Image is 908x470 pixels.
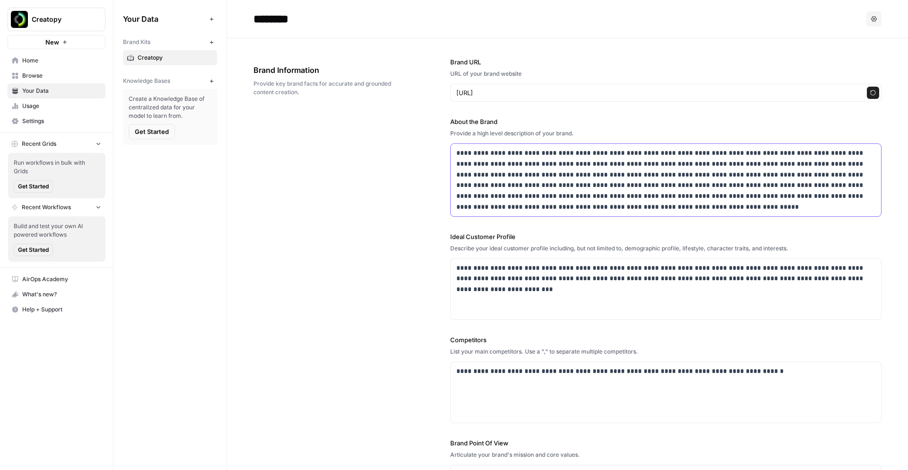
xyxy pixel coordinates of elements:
[450,451,882,459] div: Articulate your brand's mission and core values.
[450,57,882,67] label: Brand URL
[14,244,53,256] button: Get Started
[14,180,53,193] button: Get Started
[14,159,100,176] span: Run workflows in bulk with Grids
[22,102,101,110] span: Usage
[450,347,882,356] div: List your main competitors. Use a "," to separate multiple competitors.
[450,438,882,448] label: Brand Point Of View
[8,287,105,302] div: What's new?
[123,13,206,25] span: Your Data
[8,114,105,129] a: Settings
[8,68,105,83] a: Browse
[14,222,100,239] span: Build and test your own AI powered workflows
[450,335,882,345] label: Competitors
[123,50,217,65] a: Creatopy
[123,77,170,85] span: Knowledge Bases
[22,56,101,65] span: Home
[18,182,49,191] span: Get Started
[456,88,856,98] input: www.sundaysoccer.com
[22,87,101,95] span: Your Data
[11,11,28,28] img: Creatopy Logo
[123,38,150,46] span: Brand Kits
[8,98,105,114] a: Usage
[8,83,105,98] a: Your Data
[18,246,49,254] span: Get Started
[253,64,397,76] span: Brand Information
[22,71,101,80] span: Browse
[450,70,882,78] div: URL of your brand website
[22,305,101,314] span: Help + Support
[8,302,105,317] button: Help + Support
[253,80,397,97] span: Provide key brand facts for accurate and grounded content creation.
[129,95,211,120] span: Create a Knowledge Base of centralized data for your model to learn from.
[8,200,105,214] button: Recent Workflows
[450,129,882,138] div: Provide a high level description of your brand.
[22,117,101,125] span: Settings
[450,244,882,253] div: Describe your ideal customer profile including, but not limited to, demographic profile, lifestyl...
[22,203,71,212] span: Recent Workflows
[8,8,105,31] button: Workspace: Creatopy
[135,127,169,136] span: Get Started
[8,35,105,49] button: New
[138,53,213,62] span: Creatopy
[8,53,105,68] a: Home
[8,287,105,302] button: What's new?
[22,275,101,284] span: AirOps Academy
[45,37,59,47] span: New
[129,124,175,139] button: Get Started
[450,232,882,241] label: Ideal Customer Profile
[32,15,89,24] span: Creatopy
[22,140,56,148] span: Recent Grids
[8,137,105,151] button: Recent Grids
[450,117,882,126] label: About the Brand
[8,272,105,287] a: AirOps Academy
